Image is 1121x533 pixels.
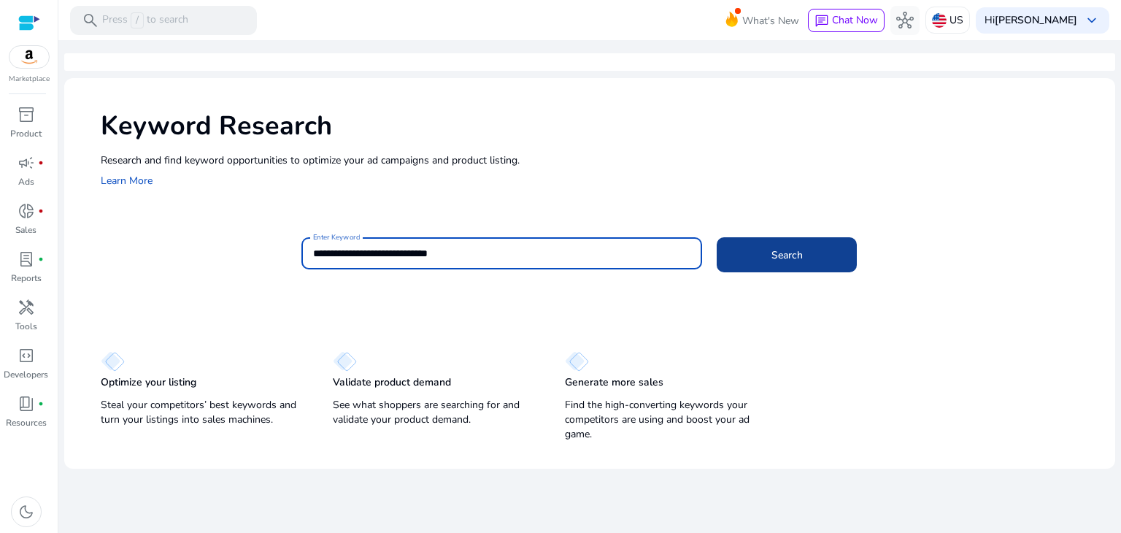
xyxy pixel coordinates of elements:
p: Validate product demand [333,375,451,390]
mat-label: Enter Keyword [313,232,360,242]
span: Search [771,248,803,263]
p: Marketplace [9,74,50,85]
p: Hi [985,15,1077,26]
span: campaign [18,154,35,172]
span: fiber_manual_record [38,401,44,407]
span: handyman [18,299,35,316]
p: Ads [18,175,34,188]
span: search [82,12,99,29]
p: Steal your competitors’ best keywords and turn your listings into sales machines. [101,398,304,427]
span: Chat Now [832,13,878,27]
p: Reports [11,272,42,285]
img: us.svg [932,13,947,28]
img: amazon.svg [9,46,49,68]
span: code_blocks [18,347,35,364]
h1: Keyword Research [101,110,1101,142]
span: What's New [742,8,799,34]
span: keyboard_arrow_down [1083,12,1101,29]
img: diamond.svg [565,351,589,372]
span: / [131,12,144,28]
p: Product [10,127,42,140]
a: Learn More [101,174,153,188]
p: Find the high-converting keywords your competitors are using and boost your ad game. [565,398,768,442]
p: Tools [15,320,37,333]
img: diamond.svg [101,351,125,372]
span: inventory_2 [18,106,35,123]
p: Resources [6,416,47,429]
p: Generate more sales [565,375,663,390]
span: dark_mode [18,503,35,521]
p: Press to search [102,12,188,28]
span: donut_small [18,202,35,220]
p: US [949,7,963,33]
p: Developers [4,368,48,381]
p: Optimize your listing [101,375,196,390]
img: diamond.svg [333,351,357,372]
p: Sales [15,223,36,237]
span: chat [814,14,829,28]
span: fiber_manual_record [38,208,44,214]
span: lab_profile [18,250,35,268]
p: See what shoppers are searching for and validate your product demand. [333,398,536,427]
button: chatChat Now [808,9,885,32]
button: hub [890,6,920,35]
span: fiber_manual_record [38,160,44,166]
p: Research and find keyword opportunities to optimize your ad campaigns and product listing. [101,153,1101,168]
span: book_4 [18,395,35,413]
span: fiber_manual_record [38,256,44,262]
button: Search [717,237,857,272]
span: hub [896,12,914,29]
b: [PERSON_NAME] [995,13,1077,27]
